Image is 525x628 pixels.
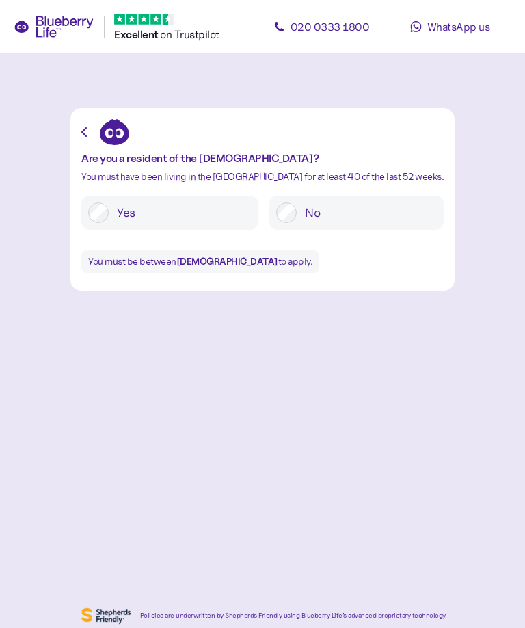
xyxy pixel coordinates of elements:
span: Excellent ️ [114,28,160,41]
div: You must be between to apply. [81,250,319,273]
div: You must have been living in the [GEOGRAPHIC_DATA] for at least 40 of the last 52 weeks. [81,171,444,182]
span: on Trustpilot [160,27,219,41]
label: No [297,202,437,223]
div: Are you a resident of the [DEMOGRAPHIC_DATA]? [81,153,444,164]
b: [DEMOGRAPHIC_DATA] [176,255,278,267]
a: 020 0333 1800 [260,13,383,40]
span: 020 0333 1800 [291,20,370,34]
label: Yes [109,202,252,223]
a: WhatsApp us [388,13,511,40]
img: Shephers Friendly [79,605,133,627]
span: WhatsApp us [427,20,490,34]
div: Policies are underwritten by Shepherds Friendly using Blueberry Life’s advanced proprietary techn... [140,612,447,619]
